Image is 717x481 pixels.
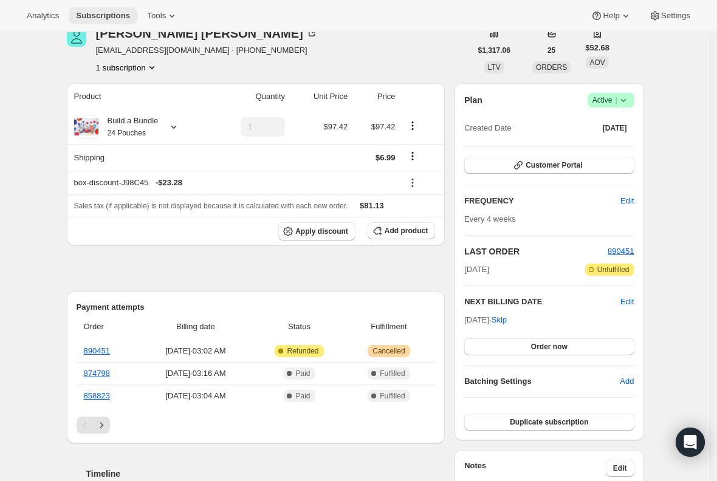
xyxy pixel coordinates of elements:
[74,202,348,210] span: Sales tax (if applicable) is not displayed because it is calculated with each new order.
[287,346,318,356] span: Refunded
[464,94,482,106] h2: Plan
[295,369,310,378] span: Paid
[19,7,66,24] button: Analytics
[620,375,634,387] span: Add
[464,214,516,223] span: Every 4 weeks
[620,296,634,308] button: Edit
[211,83,289,110] th: Quantity
[595,120,634,137] button: [DATE]
[74,177,396,189] div: box-discount-J98C45
[84,346,110,355] a: 890451
[360,201,384,210] span: $81.13
[464,264,489,276] span: [DATE]
[403,149,422,163] button: Shipping actions
[368,222,435,239] button: Add product
[464,414,634,431] button: Duplicate subscription
[583,7,639,24] button: Help
[140,7,185,24] button: Tools
[67,27,86,47] span: HEIDI SPERLING
[488,63,501,72] span: LTV
[98,115,159,139] div: Build a Bundle
[464,460,606,477] h3: Notes
[540,42,563,59] button: 25
[96,27,318,39] div: [PERSON_NAME] [PERSON_NAME]
[526,160,582,170] span: Customer Portal
[464,157,634,174] button: Customer Portal
[380,369,405,378] span: Fulfilled
[592,94,630,106] span: Active
[77,313,139,340] th: Order
[93,417,110,434] button: Next
[510,417,588,427] span: Duplicate subscription
[385,226,428,236] span: Add product
[613,191,641,211] button: Edit
[585,42,609,54] span: $52.68
[84,391,110,400] a: 858823
[403,119,422,132] button: Product actions
[77,417,436,434] nav: Pagination
[661,11,690,21] span: Settings
[142,345,249,357] span: [DATE] · 03:02 AM
[256,321,342,333] span: Status
[67,144,211,171] th: Shipping
[597,265,630,275] span: Unfulfilled
[464,338,634,355] button: Order now
[27,11,59,21] span: Analytics
[351,83,399,110] th: Price
[289,83,351,110] th: Unit Price
[608,245,634,258] button: 890451
[142,367,249,380] span: [DATE] · 03:16 AM
[603,123,627,133] span: [DATE]
[471,42,518,59] button: $1,317.06
[464,245,608,258] h2: LAST ORDER
[371,122,396,131] span: $97.42
[324,122,348,131] span: $97.42
[464,315,507,324] span: [DATE] ·
[350,321,428,333] span: Fulfillment
[295,227,348,236] span: Apply discount
[608,247,634,256] a: 890451
[376,153,396,162] span: $6.99
[142,390,249,402] span: [DATE] · 03:04 AM
[464,296,620,308] h2: NEXT BILLING DATE
[464,375,620,387] h6: Batching Settings
[536,63,567,72] span: ORDERS
[478,46,510,55] span: $1,317.06
[464,122,511,134] span: Created Date
[69,7,137,24] button: Subscriptions
[464,195,620,207] h2: FREQUENCY
[531,342,568,352] span: Order now
[76,11,130,21] span: Subscriptions
[606,460,634,477] button: Edit
[620,195,634,207] span: Edit
[86,468,445,480] h2: Timeline
[380,391,405,401] span: Fulfilled
[96,61,158,73] button: Product actions
[278,222,355,241] button: Apply discount
[547,46,555,55] span: 25
[147,11,166,21] span: Tools
[108,129,146,137] small: 24 Pouches
[77,301,436,313] h2: Payment attempts
[613,463,627,473] span: Edit
[615,95,617,105] span: |
[589,58,605,67] span: AOV
[642,7,698,24] button: Settings
[676,428,705,457] div: Open Intercom Messenger
[84,369,110,378] a: 874798
[156,177,182,189] span: - $23.28
[484,310,514,330] button: Skip
[492,314,507,326] span: Skip
[142,321,249,333] span: Billing date
[295,391,310,401] span: Paid
[96,44,318,56] span: [EMAIL_ADDRESS][DOMAIN_NAME] · [PHONE_NUMBER]
[612,372,641,391] button: Add
[67,83,211,110] th: Product
[372,346,405,356] span: Cancelled
[603,11,619,21] span: Help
